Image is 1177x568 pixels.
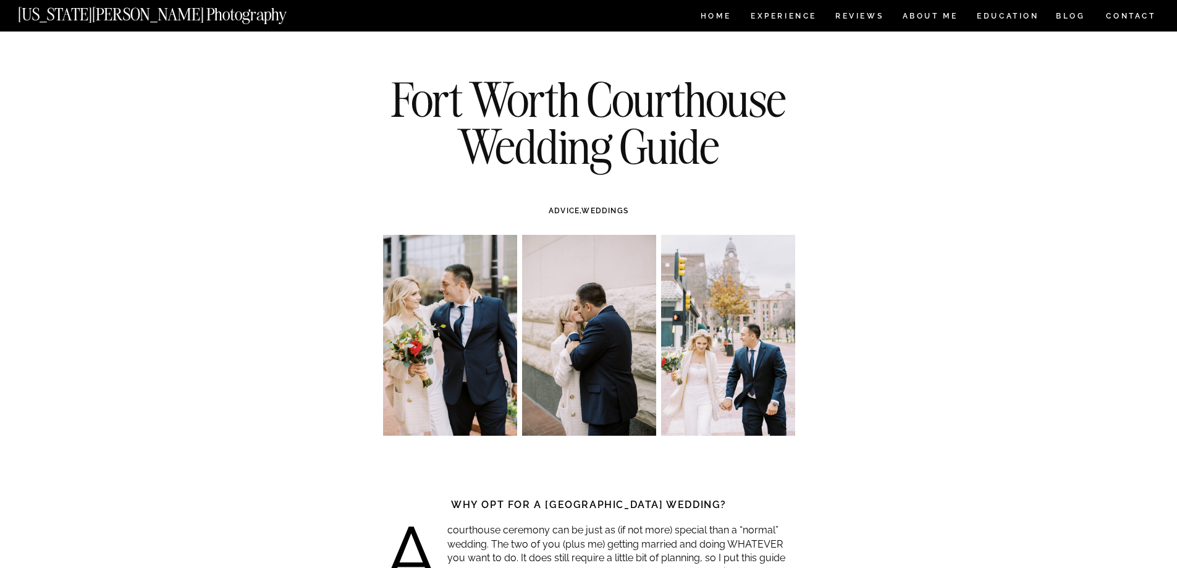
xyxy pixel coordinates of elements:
[383,235,517,436] img: Tarrant county courthouse wedding photographer
[698,12,733,23] a: HOME
[661,235,795,436] img: Fort Worth wedding
[581,206,628,215] a: WEDDINGS
[902,12,958,23] a: ABOUT ME
[18,6,328,17] a: [US_STATE][PERSON_NAME] Photography
[751,12,816,23] a: Experience
[522,235,656,436] img: Texas courthouse wedding
[835,12,882,23] a: REVIEWS
[451,499,727,511] strong: Why opt for a [GEOGRAPHIC_DATA] wedding?
[409,205,769,216] h3: ,
[549,206,580,215] a: ADVICE
[976,12,1040,23] a: EDUCATION
[1056,12,1086,23] a: BLOG
[365,76,813,169] h1: Fort Worth Courthouse Wedding Guide
[1105,9,1157,23] a: CONTACT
